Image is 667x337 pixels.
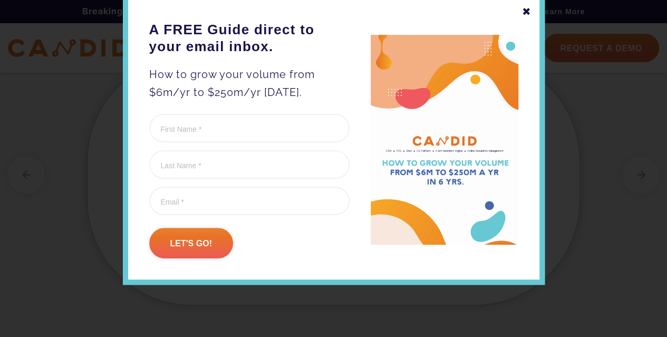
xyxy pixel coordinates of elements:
input: First Name * [149,114,350,142]
h3: A FREE Guide direct to your email inbox. [149,21,350,55]
input: Let's go! [149,228,233,258]
div: ✖ [522,3,531,21]
input: Last Name * [149,150,350,179]
p: How to grow your volume from $6m/yr to $250m/yr [DATE]. [149,65,350,101]
img: A FREE Guide direct to your email inbox. [371,35,518,245]
input: Email * [149,187,350,215]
